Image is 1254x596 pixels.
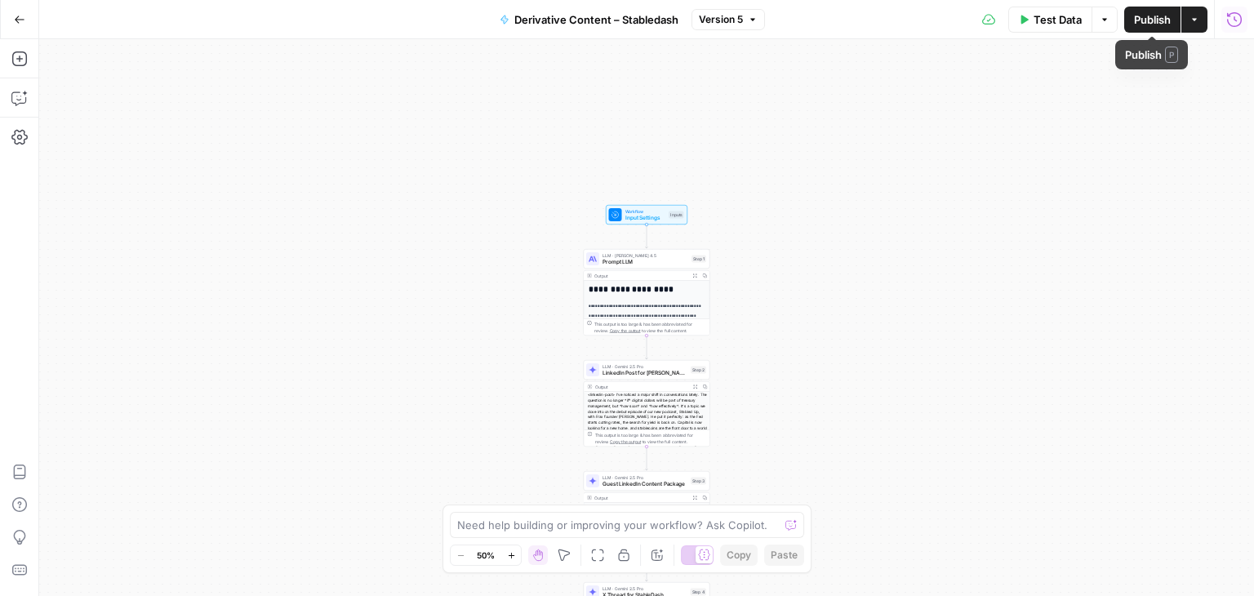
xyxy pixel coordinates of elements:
[691,256,706,263] div: Step 1
[646,558,648,581] g: Edge from step_3 to step_4
[594,384,687,390] div: Output
[646,447,648,470] g: Edge from step_2 to step_3
[625,214,666,222] span: Input Settings
[603,480,687,488] span: Guest LinkedIn Content Package
[594,321,706,334] div: This output is too large & has been abbreviated for review. to view the full content.
[594,432,706,445] div: This output is too large & has been abbreviated for review. to view the full content.
[646,336,648,359] g: Edge from step_1 to step_2
[720,545,758,566] button: Copy
[1124,7,1181,33] button: Publish
[594,495,687,501] div: Output
[669,211,684,219] div: Inputs
[691,589,707,596] div: Step 4
[727,548,751,563] span: Copy
[625,208,666,215] span: Workflow
[584,205,710,225] div: WorkflowInput SettingsInputs
[603,363,687,370] span: LLM · Gemini 2.5 Pro
[1034,11,1082,28] span: Test Data
[691,478,706,485] div: Step 3
[603,252,688,259] span: LLM · [PERSON_NAME] 4.5
[1008,7,1092,33] button: Test Data
[610,439,641,444] span: Copy the output
[490,7,688,33] button: Derivative Content – Stabledash
[691,367,706,374] div: Step 2
[646,225,648,248] g: Edge from start to step_1
[1134,11,1171,28] span: Publish
[603,474,687,481] span: LLM · Gemini 2.5 Pro
[603,258,688,266] span: Prompt LLM
[610,328,641,333] span: Copy the output
[603,369,687,377] span: LinkedIn Post for [PERSON_NAME]
[603,585,687,592] span: LLM · Gemini 2.5 Pro
[771,548,798,563] span: Paste
[691,9,765,30] button: Version 5
[584,392,709,474] div: <linkedin-post> I've noticed a major shift in conversations lately. The question is no longer *if...
[584,360,710,447] div: LLM · Gemini 2.5 ProLinkedIn Post for [PERSON_NAME]Step 2Output<linkedin-post> I've noticed a maj...
[514,11,678,28] span: Derivative Content – Stabledash
[594,273,687,279] div: Output
[699,12,743,27] span: Version 5
[477,549,495,562] span: 50%
[764,545,804,566] button: Paste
